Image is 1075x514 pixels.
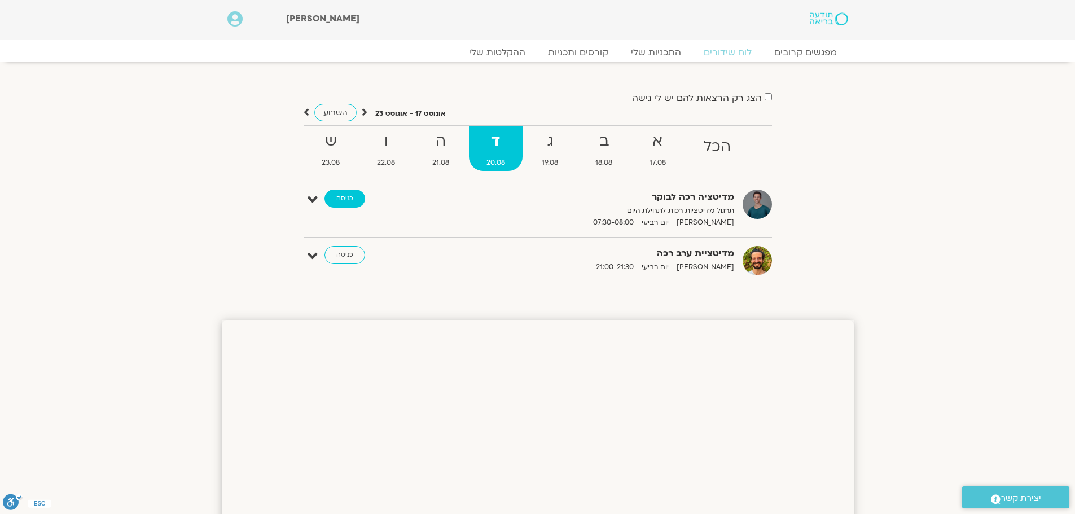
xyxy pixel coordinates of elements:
strong: מדיטציית ערב רכה [458,246,734,261]
span: 23.08 [305,157,358,169]
a: ההקלטות שלי [458,47,537,58]
strong: ד [469,129,523,154]
a: כניסה [324,246,365,264]
span: [PERSON_NAME] [286,12,359,25]
a: ג19.08 [525,126,576,171]
a: לוח שידורים [692,47,763,58]
span: 22.08 [359,157,413,169]
span: 20.08 [469,157,523,169]
strong: ו [359,129,413,154]
strong: ג [525,129,576,154]
label: הצג רק הרצאות להם יש לי גישה [632,93,762,103]
strong: ה [415,129,467,154]
span: יום רביעי [638,261,673,273]
span: 18.08 [578,157,630,169]
span: 21:00-21:30 [592,261,638,273]
a: ב18.08 [578,126,630,171]
strong: מדיטציה רכה לבוקר [458,190,734,205]
span: 21.08 [415,157,467,169]
strong: ב [578,129,630,154]
a: הכל [686,126,748,171]
p: אוגוסט 17 - אוגוסט 23 [375,108,446,120]
a: יצירת קשר [962,486,1069,508]
span: [PERSON_NAME] [673,261,734,273]
p: תרגול מדיטציות רכות לתחילת היום [458,205,734,217]
span: 19.08 [525,157,576,169]
a: ש23.08 [305,126,358,171]
span: יום רביעי [638,217,673,229]
strong: א [632,129,683,154]
a: א17.08 [632,126,683,171]
a: ה21.08 [415,126,467,171]
span: 07:30-08:00 [589,217,638,229]
span: [PERSON_NAME] [673,217,734,229]
a: קורסים ותכניות [537,47,620,58]
a: השבוע [314,104,357,121]
a: מפגשים קרובים [763,47,848,58]
a: ד20.08 [469,126,523,171]
nav: Menu [227,47,848,58]
strong: הכל [686,134,748,160]
span: 17.08 [632,157,683,169]
strong: ש [305,129,358,154]
span: השבוע [323,107,348,118]
a: ו22.08 [359,126,413,171]
a: כניסה [324,190,365,208]
span: יצירת קשר [1001,491,1041,506]
a: התכניות שלי [620,47,692,58]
